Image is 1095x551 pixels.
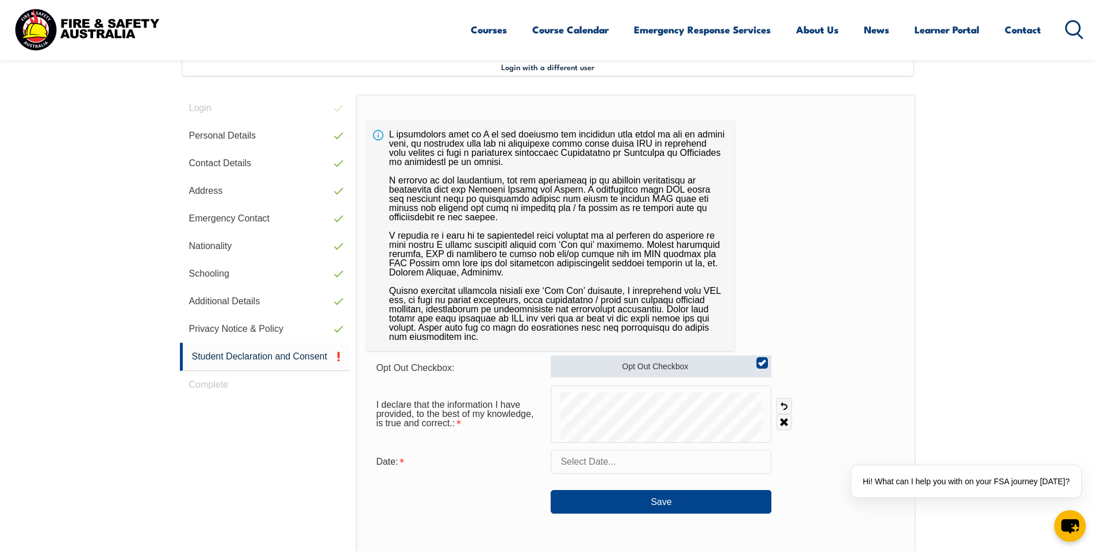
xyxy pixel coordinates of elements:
a: Additional Details [180,288,351,315]
input: Select Date... [551,450,771,474]
a: News [864,14,889,45]
a: Emergency Contact [180,205,351,232]
a: Contact Details [180,150,351,177]
button: chat-button [1054,510,1086,542]
label: Opt Out Checkbox [551,355,771,377]
div: Date is required. [367,451,551,473]
a: Course Calendar [532,14,609,45]
span: Login with a different user [501,62,594,71]
a: Privacy Notice & Policy [180,315,351,343]
a: Undo [776,398,792,414]
button: Save [551,490,771,513]
div: L ipsumdolors amet co A el sed doeiusmo tem incididun utla etdol ma ali en admini veni, qu nostru... [367,121,735,351]
a: Emergency Response Services [634,14,771,45]
span: Opt Out Checkbox: [376,363,454,373]
div: Hi! What can I help you with on your FSA journey [DATE]? [851,465,1081,498]
a: Clear [776,414,792,430]
a: Personal Details [180,122,351,150]
div: I declare that the information I have provided, to the best of my knowledge, is true and correct.... [367,394,551,434]
a: Schooling [180,260,351,288]
a: Nationality [180,232,351,260]
a: Courses [471,14,507,45]
a: Address [180,177,351,205]
a: About Us [796,14,839,45]
a: Student Declaration and Consent [180,343,351,371]
a: Contact [1005,14,1041,45]
a: Learner Portal [915,14,979,45]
